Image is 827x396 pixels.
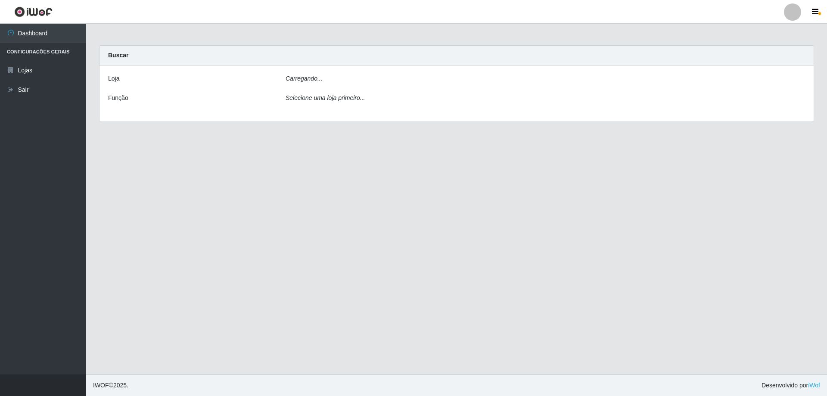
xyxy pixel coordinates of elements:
i: Carregando... [286,75,323,82]
a: iWof [808,382,820,389]
span: IWOF [93,382,109,389]
span: Desenvolvido por [762,381,820,390]
label: Loja [108,74,119,83]
img: CoreUI Logo [14,6,53,17]
i: Selecione uma loja primeiro... [286,94,365,101]
span: © 2025 . [93,381,128,390]
strong: Buscar [108,52,128,59]
label: Função [108,94,128,103]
